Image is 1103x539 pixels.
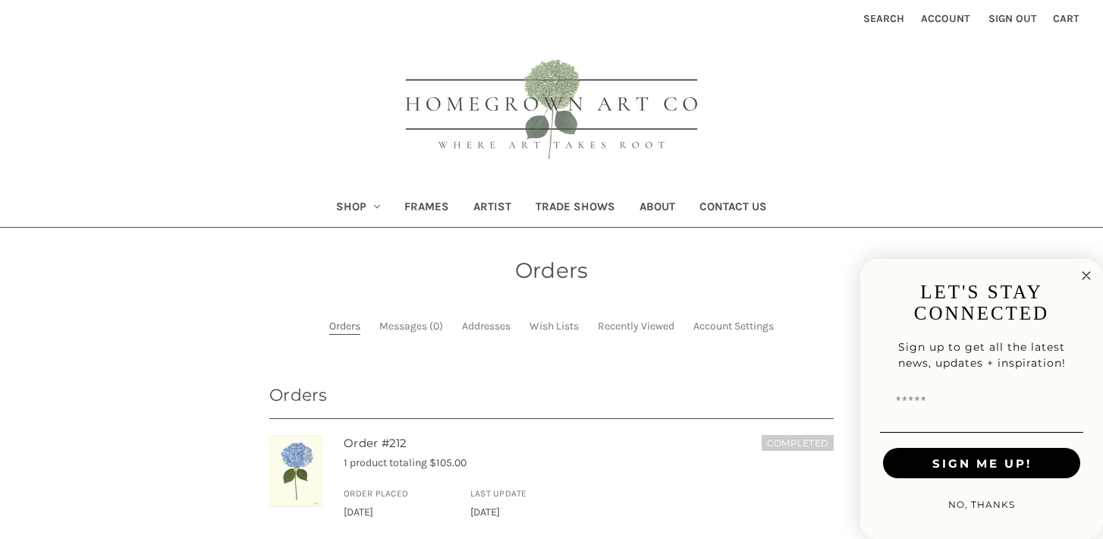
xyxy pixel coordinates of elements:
h1: Orders [128,254,975,286]
a: Frames [392,190,461,227]
h6: Last Update [470,487,581,500]
input: Email [883,386,1080,417]
a: Messages (0) [379,318,443,334]
p: 1 product totaling $105.00 [344,455,834,471]
a: Wish Lists [530,318,579,334]
a: Artist [461,190,523,227]
a: Addresses [462,318,511,334]
a: Trade Shows [523,190,627,227]
span: [DATE] [470,506,500,519]
a: Orders [329,318,360,334]
span: [DATE] [344,506,373,519]
span: LET'S STAY CONNECTED [914,282,1049,323]
span: Sign up to get all the latest news, updates + inspiration! [898,340,1066,370]
h6: Completed [762,435,834,451]
a: Order #212 [344,436,407,450]
button: SIGN ME UP! [883,448,1080,478]
a: Account Settings [693,318,774,334]
button: Close dialog [1077,266,1095,285]
a: Shop [324,190,393,227]
span: Cart [1053,12,1079,25]
a: Contact Us [687,190,779,227]
img: HOMEGROWN ART CO [381,43,722,179]
div: FLYOUT Form [860,259,1103,539]
h6: Order Placed [344,487,454,500]
button: NO, THANKS [941,490,1023,520]
h3: Orders [269,383,834,419]
img: Unframed [269,435,322,506]
a: Recently Viewed [598,318,674,334]
a: About [627,190,687,227]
